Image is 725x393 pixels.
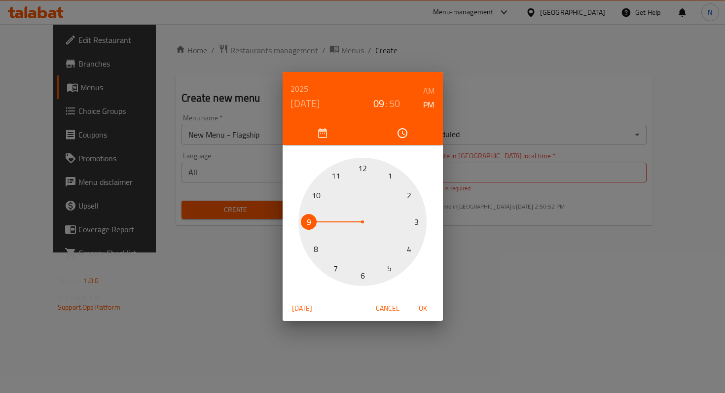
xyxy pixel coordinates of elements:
span: [DATE] [290,302,314,315]
span: Cancel [376,302,399,315]
button: 50 [389,96,400,111]
button: AM [423,84,435,98]
button: 09 [373,96,384,111]
button: 2025 [290,82,308,96]
span: OK [411,302,435,315]
button: [DATE] [287,299,318,318]
button: PM [423,98,435,111]
button: [DATE] [290,96,320,111]
h3: : [385,96,387,111]
button: OK [407,299,439,318]
button: Cancel [372,299,403,318]
h6: PM [423,98,434,111]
